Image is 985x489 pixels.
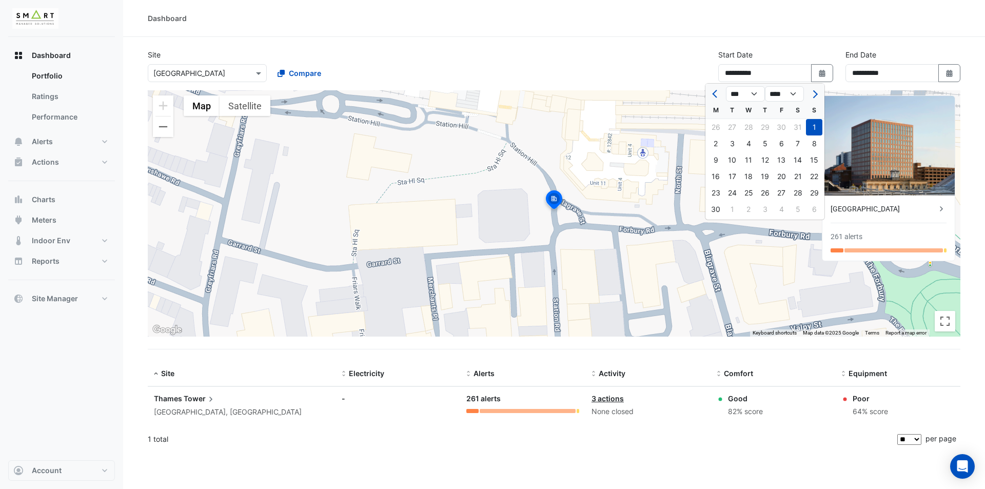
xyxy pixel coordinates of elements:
div: S [790,102,806,119]
div: Monday, May 26, 2025 [707,119,724,135]
div: 3 [757,201,773,218]
span: Alerts [474,369,495,378]
div: Wednesday, May 28, 2025 [740,119,757,135]
div: 8 [806,135,822,152]
div: 23 [707,185,724,201]
img: Company Logo [12,8,58,29]
div: 6 [773,135,790,152]
div: Friday, June 6, 2025 [773,135,790,152]
div: 3 [724,135,740,152]
div: Dashboard [8,66,115,131]
div: T [757,102,773,119]
div: Sunday, July 6, 2025 [806,201,822,218]
div: Thursday, June 19, 2025 [757,168,773,185]
img: site-pin-selected.svg [543,189,565,213]
div: T [724,102,740,119]
div: Tuesday, June 24, 2025 [724,185,740,201]
div: Tuesday, May 27, 2025 [724,119,740,135]
div: Monday, June 23, 2025 [707,185,724,201]
div: 25 [740,185,757,201]
app-icon: Actions [13,157,24,167]
div: 5 [790,201,806,218]
div: Good [728,393,763,404]
div: Sunday, June 29, 2025 [806,185,822,201]
button: Account [8,460,115,481]
div: [GEOGRAPHIC_DATA], [GEOGRAPHIC_DATA] [154,406,329,418]
div: 28 [740,119,757,135]
a: Report a map error [885,330,927,336]
button: Zoom in [153,95,173,116]
button: Dashboard [8,45,115,66]
span: Site [161,369,174,378]
button: Indoor Env [8,230,115,251]
select: Select year [765,86,804,102]
div: Monday, June 16, 2025 [707,168,724,185]
span: Electricity [349,369,384,378]
div: - [342,393,455,404]
span: Reports [32,256,60,266]
button: Toggle fullscreen view [935,311,955,331]
label: End Date [845,49,876,60]
div: 14 [790,152,806,168]
div: 27 [724,119,740,135]
div: 11 [740,152,757,168]
button: Keyboard shortcuts [753,329,797,337]
div: 15 [806,152,822,168]
div: Open Intercom Messenger [950,454,975,479]
div: Monday, June 2, 2025 [707,135,724,152]
div: 7 [790,135,806,152]
span: Meters [32,215,56,225]
div: 4 [773,201,790,218]
div: Saturday, May 31, 2025 [790,119,806,135]
span: Actions [32,157,59,167]
button: Compare [271,64,328,82]
div: Thursday, May 29, 2025 [757,119,773,135]
button: Show street map [184,95,220,116]
div: Wednesday, June 25, 2025 [740,185,757,201]
div: Poor [853,393,888,404]
button: Meters [8,210,115,230]
div: 22 [806,168,822,185]
span: Activity [599,369,625,378]
app-icon: Indoor Env [13,236,24,246]
div: Friday, July 4, 2025 [773,201,790,218]
div: Saturday, June 14, 2025 [790,152,806,168]
app-icon: Meters [13,215,24,225]
div: 82% score [728,406,763,418]
div: [GEOGRAPHIC_DATA] [831,204,936,214]
div: Friday, June 13, 2025 [773,152,790,168]
span: Indoor Env [32,236,70,246]
div: Thursday, June 5, 2025 [757,135,773,152]
div: 12 [757,152,773,168]
div: Wednesday, June 18, 2025 [740,168,757,185]
span: Compare [289,68,321,79]
div: F [773,102,790,119]
div: Thursday, July 3, 2025 [757,201,773,218]
div: Tuesday, June 10, 2025 [724,152,740,168]
div: 17 [724,168,740,185]
div: Tuesday, June 17, 2025 [724,168,740,185]
div: 2 [707,135,724,152]
div: 2 [740,201,757,218]
button: Zoom out [153,116,173,137]
button: Show satellite imagery [220,95,270,116]
div: 1 [724,201,740,218]
div: Friday, June 20, 2025 [773,168,790,185]
span: Equipment [849,369,887,378]
img: Google [150,323,184,337]
a: Terms (opens in new tab) [865,330,879,336]
div: 30 [773,119,790,135]
div: 1 total [148,426,895,452]
button: Site Manager [8,288,115,309]
div: 26 [757,185,773,201]
div: Saturday, July 5, 2025 [790,201,806,218]
div: Friday, June 27, 2025 [773,185,790,201]
button: Previous month [710,86,722,102]
div: 261 alerts [466,393,579,405]
button: Reports [8,251,115,271]
div: None closed [592,406,704,418]
span: Dashboard [32,50,71,61]
span: Map data ©2025 Google [803,330,859,336]
div: Saturday, June 7, 2025 [790,135,806,152]
app-icon: Dashboard [13,50,24,61]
